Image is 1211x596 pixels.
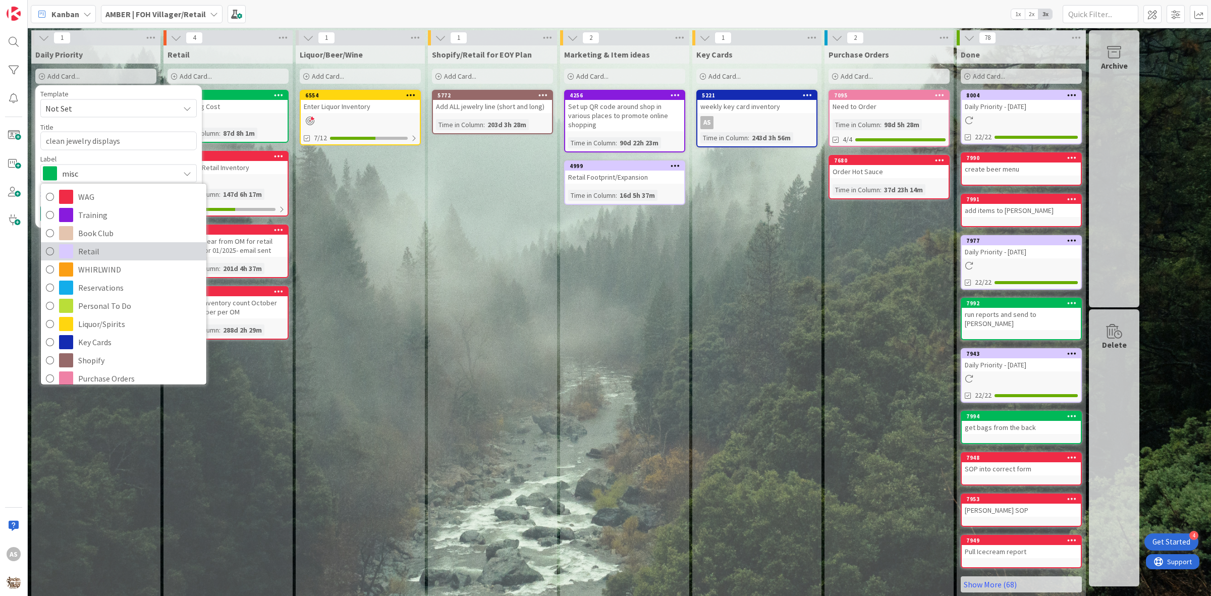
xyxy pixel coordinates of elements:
span: : [219,263,221,274]
span: 1 [318,32,335,44]
div: Time in Column [568,137,616,148]
span: 1 [53,32,71,44]
div: Waiting to hear from OM for retail inventory for 01/2025- email sent [169,235,288,257]
span: 4 [186,32,203,44]
div: Get Started [1152,537,1190,547]
div: 7949 [966,537,1081,544]
div: 7943 [962,349,1081,358]
a: 7948SOP into correct form [961,452,1082,485]
span: Template [40,90,69,97]
span: Key Cards [78,335,201,350]
div: 7948 [962,453,1081,462]
a: 7095Need to OrderTime in Column:98d 5h 28m4/4 [829,90,950,147]
div: 7953[PERSON_NAME] SOP [962,495,1081,517]
b: AMBER | FOH Villager/Retail [105,9,206,19]
a: 4999Retail Footprint/ExpansionTime in Column:16d 5h 37m [564,160,685,205]
span: Retail [168,49,190,60]
div: weekly key card inventory [697,100,816,113]
div: Time in Column [833,119,880,130]
span: 22/22 [975,277,992,288]
div: 6670 [173,92,288,99]
span: 2 [582,32,599,44]
span: : [219,189,221,200]
a: 4731• No retail inventory count October and November per OMTime in Column:288d 2h 29m [168,286,289,340]
div: Time in Column [436,119,483,130]
span: WAG [78,189,201,204]
div: 4731 [173,288,288,295]
span: Book Club [78,226,201,241]
div: [PERSON_NAME] SOP [962,504,1081,517]
div: 7991 [962,195,1081,204]
div: 288d 2h 29m [221,324,264,336]
a: Show More (68) [961,576,1082,592]
div: Need to Order [830,100,949,113]
div: 7948SOP into correct form [962,453,1081,475]
a: WAG [41,188,206,206]
div: 6554 [301,91,420,100]
div: 7680Order Hot Sauce [830,156,949,178]
div: Daily Priority - [DATE] [962,245,1081,258]
a: Shopify [41,351,206,369]
div: 98d 5h 28m [882,119,922,130]
div: 7977 [966,237,1081,244]
div: 7992 [966,300,1081,307]
span: : [880,119,882,130]
span: Add Card... [708,72,741,81]
div: 87d 8h 1m [221,128,257,139]
a: Training [41,206,206,224]
div: 37d 23h 14m [882,184,925,195]
span: Personal To Do [78,298,201,313]
div: 5221 [697,91,816,100]
span: Retail [78,244,201,259]
div: 243d 3h 56m [749,132,793,143]
span: Daily Priority [35,49,83,60]
span: : [616,137,617,148]
span: Add Card... [973,72,1005,81]
span: Shopify/Retail for EOY Plan [432,49,532,60]
div: Daily Priority - [DATE] [962,100,1081,113]
div: 6670 [169,91,288,100]
div: 4999 [570,162,684,170]
span: : [880,184,882,195]
div: 8004Daily Priority - [DATE] [962,91,1081,113]
div: Set up QR code around shop in various places to promote online shopping [565,100,684,131]
span: Liquor/Beer/Wine [300,49,363,60]
div: create beer menu [962,162,1081,176]
div: AS [7,547,21,561]
span: Add Card... [47,72,80,81]
div: 7680 [834,157,949,164]
span: Not Set [45,102,172,115]
span: 78 [979,32,996,44]
div: 4256Set up QR code around shop in various places to promote online shopping [565,91,684,131]
a: 4256Set up QR code around shop in various places to promote online shoppingTime in Column:90d 22h... [564,90,685,152]
span: 22/22 [975,132,992,142]
div: 7949 [962,536,1081,545]
div: Delete [1102,339,1127,351]
div: 4256 [565,91,684,100]
a: 7991add items to [PERSON_NAME] [961,194,1082,227]
div: 5772Add ALL jewelry line (short and long) [433,91,552,113]
span: 22/22 [975,390,992,401]
span: : [483,119,485,130]
div: run reports and send to [PERSON_NAME] [962,308,1081,330]
div: • No retail inventory count October and November per OM [169,296,288,318]
div: 203d 3h 28m [485,119,529,130]
a: 7680Order Hot SauceTime in Column:37d 23h 14m [829,155,950,199]
span: Reservations [78,280,201,295]
a: 7994get bags from the back [961,411,1082,444]
div: 7977Daily Priority - [DATE] [962,236,1081,258]
div: 7680 [830,156,949,165]
span: 7/12 [314,133,327,143]
div: 90d 22h 23m [617,137,661,148]
div: 7953 [966,496,1081,503]
span: 1x [1011,9,1025,19]
div: 7943 [966,350,1081,357]
div: 5221weekly key card inventory [697,91,816,113]
div: 7095 [834,92,949,99]
span: Add Card... [312,72,344,81]
span: Liquor/Spirits [78,316,201,332]
div: 7990 [962,153,1081,162]
span: 3x [1038,9,1052,19]
div: 5221 [702,92,816,99]
div: 16d 5h 37m [617,190,657,201]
